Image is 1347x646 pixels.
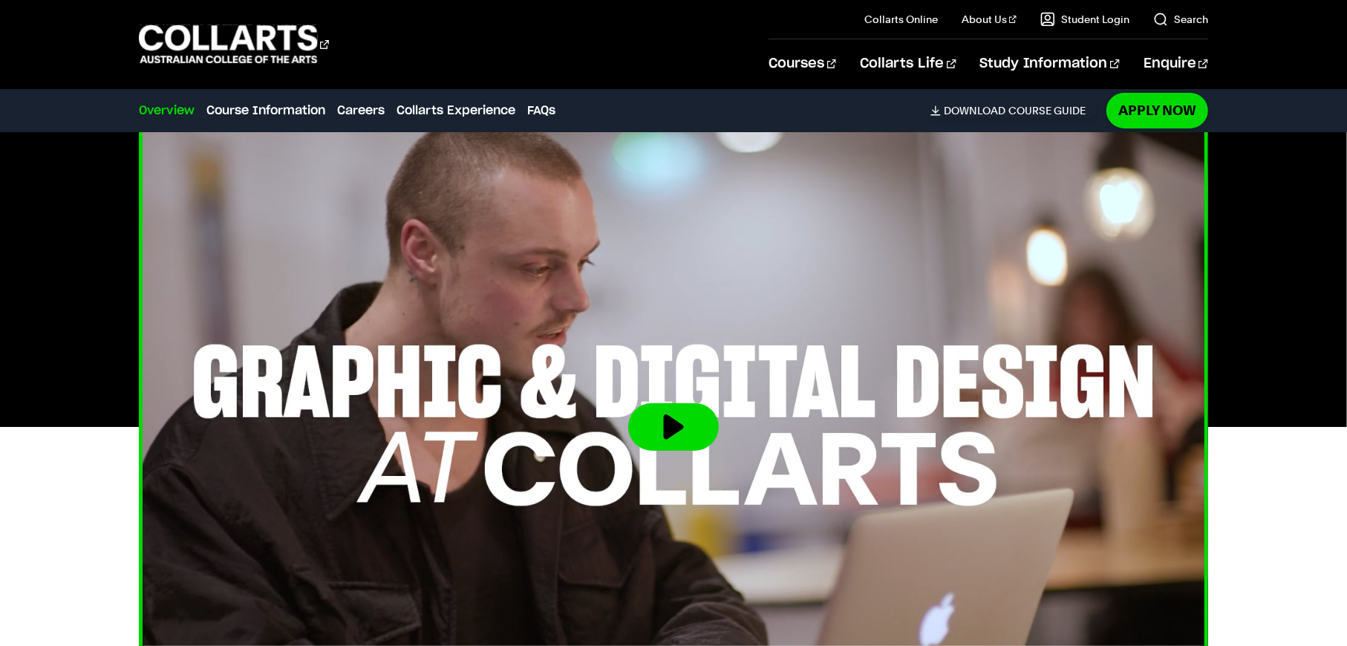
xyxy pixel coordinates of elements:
a: Courses [769,39,836,88]
a: Overview [139,102,195,120]
a: Study Information [980,39,1120,88]
a: Collarts Online [864,12,938,27]
a: Student Login [1040,12,1129,27]
a: Apply Now [1106,93,1208,128]
a: Enquire [1144,39,1208,88]
a: Careers [337,102,385,120]
a: DownloadCourse Guide [930,104,1098,117]
a: Collarts Experience [397,102,515,120]
a: Search [1153,12,1208,27]
a: Collarts Life [860,39,956,88]
a: About Us [962,12,1017,27]
a: Course Information [206,102,325,120]
a: FAQs [527,102,555,120]
div: Go to homepage [139,23,329,65]
span: Download [944,104,1005,117]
